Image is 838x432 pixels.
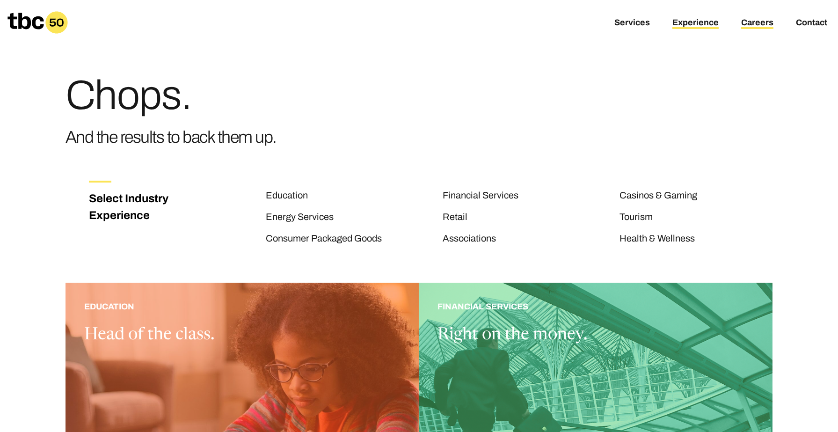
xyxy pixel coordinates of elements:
a: Financial Services [443,190,518,202]
a: Health & Wellness [619,233,695,245]
a: Energy Services [266,212,334,224]
a: Tourism [619,212,653,224]
a: Careers [741,18,773,29]
h3: And the results to back them up. [66,124,277,151]
a: Education [266,190,308,202]
a: Contact [796,18,827,29]
a: Experience [672,18,719,29]
a: Retail [443,212,467,224]
a: Casinos & Gaming [619,190,697,202]
h3: Select Industry Experience [89,190,179,224]
a: Associations [443,233,496,245]
h1: Chops. [66,75,277,116]
a: Services [614,18,650,29]
a: Homepage [7,11,68,34]
a: Consumer Packaged Goods [266,233,382,245]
